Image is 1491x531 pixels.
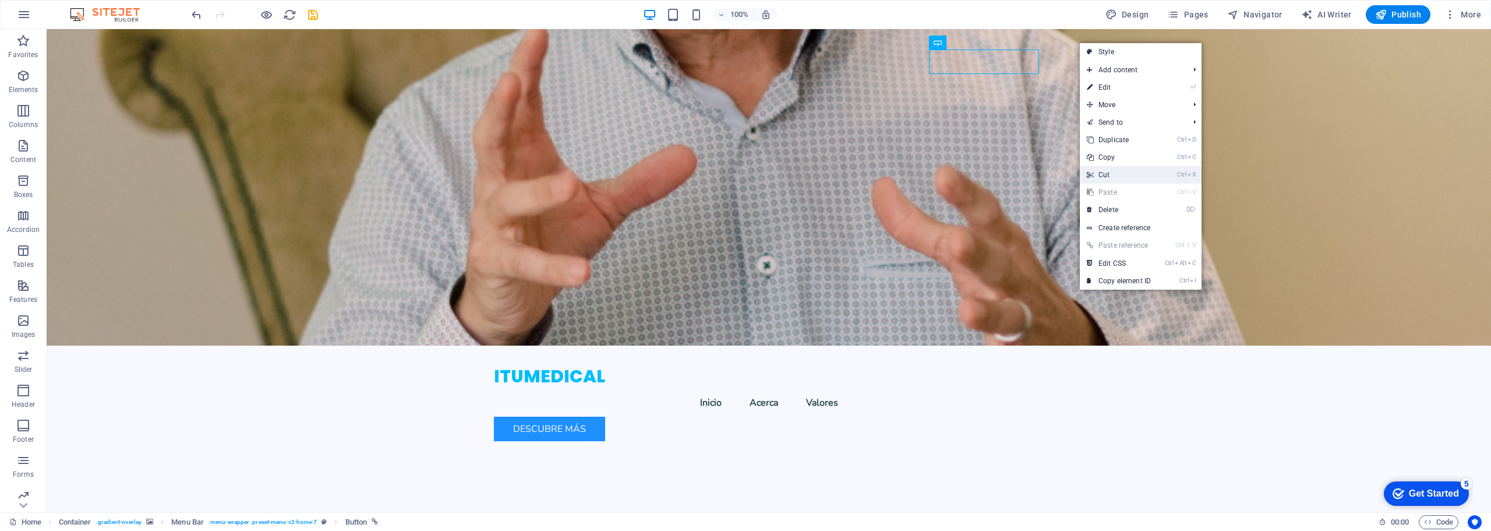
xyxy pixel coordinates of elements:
[96,515,142,529] span: . gradient-overlay
[189,8,203,22] button: undo
[1167,9,1208,20] span: Pages
[59,515,91,529] span: Click to select. Double-click to edit
[1391,515,1409,529] span: 00 00
[306,8,320,22] button: save
[1177,153,1186,161] i: Ctrl
[1101,5,1154,24] button: Design
[9,120,38,129] p: Columns
[1163,5,1213,24] button: Pages
[372,519,378,525] i: This element is linked
[1223,5,1287,24] button: Navigator
[306,8,320,22] i: Save (Ctrl+S)
[1379,515,1409,529] h6: Session time
[1444,9,1481,20] span: More
[1190,277,1196,284] i: I
[1188,171,1196,178] i: X
[1192,241,1196,249] i: V
[9,515,41,529] a: Click to cancel selection. Double-click to open Pages
[12,400,35,409] p: Header
[1175,259,1186,267] i: Alt
[1177,188,1186,196] i: Ctrl
[1186,206,1196,213] i: ⌦
[321,519,327,525] i: This element is a customizable preset
[13,260,34,269] p: Tables
[1177,171,1186,178] i: Ctrl
[1080,237,1158,254] a: Ctrl⇧VPaste reference
[282,8,296,22] button: reload
[1080,114,1184,131] a: Send to
[1188,153,1196,161] i: C
[1080,43,1202,61] a: Style
[171,515,204,529] span: Click to select. Double-click to edit
[1080,255,1158,272] a: CtrlAltCEdit CSS
[1101,5,1154,24] div: Design (Ctrl+Alt+Y)
[1424,515,1453,529] span: Code
[1188,136,1196,143] i: D
[730,8,749,22] h6: 100%
[1186,241,1191,249] i: ⇧
[761,9,771,20] i: On resize automatically adjust zoom level to fit chosen device.
[146,519,153,525] i: This element contains a background
[59,515,379,529] nav: breadcrumb
[1301,9,1352,20] span: AI Writer
[1296,5,1356,24] button: AI Writer
[1080,149,1158,166] a: CtrlCCopy
[9,295,37,304] p: Features
[190,8,203,22] i: Undo: Change logo text (Ctrl+Z)
[1080,166,1158,184] a: CtrlXCut
[13,435,34,444] p: Footer
[1375,9,1421,20] span: Publish
[1177,136,1186,143] i: Ctrl
[10,155,36,164] p: Content
[9,85,38,94] p: Elements
[1419,515,1458,529] button: Code
[7,225,40,234] p: Accordion
[1468,515,1482,529] button: Usercentrics
[1188,188,1196,196] i: V
[8,50,38,59] p: Favorites
[1188,259,1196,267] i: C
[1440,5,1486,24] button: More
[14,190,33,199] p: Boxes
[1190,83,1196,91] i: ⏎
[259,8,273,22] button: Click here to leave preview mode and continue editing
[283,8,296,22] i: Reload page
[1080,61,1184,79] span: Add content
[1227,9,1282,20] span: Navigator
[1399,518,1401,526] span: :
[1080,272,1158,290] a: CtrlICopy element ID
[1165,259,1174,267] i: Ctrl
[13,470,34,479] p: Forms
[1080,79,1158,96] a: ⏎Edit
[209,515,317,529] span: . menu-wrapper .preset-menu-v2-home-7
[345,515,368,529] span: Click to select. Double-click to edit
[1080,96,1184,114] span: Move
[34,13,84,23] div: Get Started
[1105,9,1149,20] span: Design
[1080,131,1158,149] a: CtrlDDuplicate
[1179,277,1189,284] i: Ctrl
[1080,219,1202,237] a: Create reference
[15,365,33,374] p: Slider
[713,8,754,22] button: 100%
[9,6,94,30] div: Get Started 5 items remaining, 0% complete
[1080,201,1158,219] a: ⌦Delete
[1366,5,1430,24] button: Publish
[1080,184,1158,201] a: CtrlVPaste
[86,2,98,14] div: 5
[12,330,36,339] p: Images
[1175,241,1185,249] i: Ctrl
[67,8,154,22] img: Editor Logo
